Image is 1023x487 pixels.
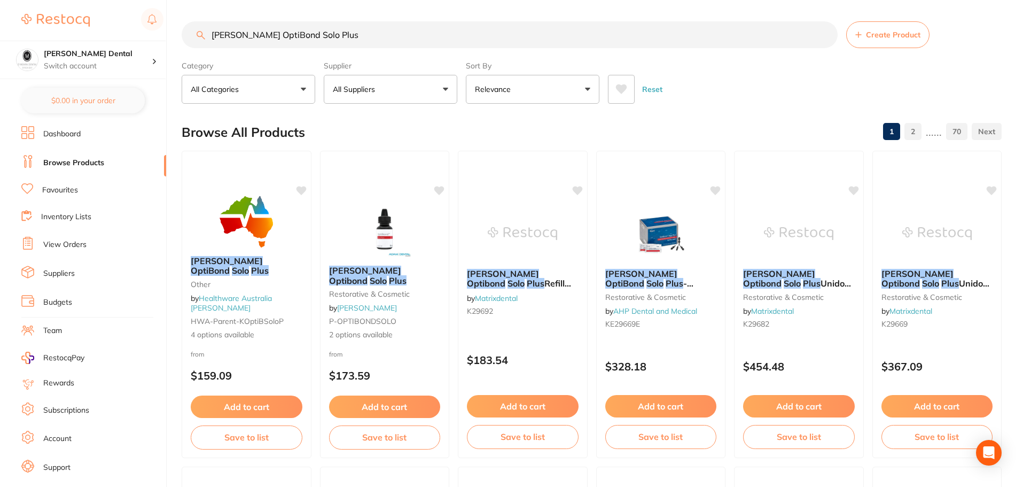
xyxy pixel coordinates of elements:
em: Solo [232,265,249,276]
a: Inventory Lists [41,212,91,222]
a: Matrixdental [751,306,794,316]
p: All Suppliers [333,84,379,95]
em: [PERSON_NAME] [329,265,401,276]
em: Solo [922,278,939,289]
label: Sort By [466,61,599,71]
input: Search Products [182,21,838,48]
a: RestocqPay [21,352,84,364]
em: [PERSON_NAME] [467,268,539,279]
em: Plus [941,278,959,289]
em: Solo [646,278,663,289]
img: Kerr OptiBond Solo Plus - Unidose [626,207,696,260]
em: [PERSON_NAME] [743,268,815,279]
em: Optibond [467,278,505,289]
img: O'Meara Dental [17,49,38,71]
a: Subscriptions [43,405,89,416]
p: $328.18 [605,360,717,373]
button: Reset [639,75,666,104]
a: 2 [904,121,922,142]
a: Matrixdental [889,306,932,316]
button: Save to list [881,425,993,449]
a: Suppliers [43,268,75,279]
p: Relevance [475,84,515,95]
p: $173.59 [329,369,441,382]
img: Kerr Optibond Solo Plus Unidose Kit (100) [764,207,833,260]
button: Save to list [743,425,855,449]
a: Budgets [43,297,72,308]
button: All Categories [182,75,315,104]
a: Dashboard [43,129,81,140]
button: Create Product [846,21,930,48]
small: restorative & cosmetic [605,293,717,302]
span: from [329,350,343,358]
span: by [881,306,932,316]
b: Kerr OptiBond Solo Plus - Unidose [605,269,717,289]
em: [PERSON_NAME] [191,256,263,266]
p: Switch account [44,61,152,72]
span: HWA-parent-KOptiBSoloP [191,316,284,326]
small: restorative & cosmetic [881,293,993,302]
a: Account [43,434,72,444]
label: Supplier [324,61,457,71]
button: Save to list [191,426,302,449]
a: Matrixdental [475,293,518,303]
b: Kerr Optibond Solo Plus [329,266,441,285]
span: by [467,293,518,303]
a: AHP Dental and Medical [613,306,697,316]
b: Kerr Optibond Solo Plus Unidose Refill (100) [881,269,993,289]
img: Kerr Optibond Solo Plus Unidose Refill (100) [902,207,972,260]
a: Healthware Australia [PERSON_NAME] [191,293,272,313]
a: Support [43,462,71,473]
p: ...... [926,126,942,138]
span: RestocqPay [43,353,84,364]
a: Rewards [43,378,74,389]
span: by [191,293,272,313]
b: Kerr Optibond Solo Plus Unidose Kit (100) [743,269,855,289]
button: $0.00 in your order [21,88,145,113]
img: Kerr Optibond Solo Plus [350,204,419,257]
em: Plus [666,278,683,289]
p: $159.09 [191,369,302,382]
button: Add to cart [191,396,302,418]
a: 70 [946,121,967,142]
button: Save to list [329,426,441,449]
button: Save to list [467,425,579,449]
em: Optibond [329,275,368,286]
a: View Orders [43,239,87,250]
em: Solo [370,275,387,286]
label: Category [182,61,315,71]
span: K29692 [467,306,493,316]
a: Favourites [42,185,78,196]
h4: O'Meara Dental [44,49,152,59]
span: - Unidose [605,278,693,298]
span: P-OPTIBONDSOLO [329,316,396,326]
a: [PERSON_NAME] [337,303,397,313]
span: Create Product [866,30,920,39]
p: $183.54 [467,354,579,366]
span: KE29669E [605,319,640,329]
span: 4 options available [191,330,302,341]
em: OptiBond [605,278,644,289]
em: Optibond [881,278,920,289]
em: Plus [389,275,407,286]
button: Add to cart [329,396,441,418]
em: [PERSON_NAME] [605,268,677,279]
button: Save to list [605,425,717,449]
b: Kerr OptiBond Solo Plus [191,256,302,276]
em: Plus [527,278,544,289]
button: Add to cart [881,395,993,418]
button: Add to cart [467,395,579,418]
em: Solo [784,278,801,289]
a: Restocq Logo [21,8,90,33]
em: Optibond [743,278,782,289]
a: Team [43,326,62,336]
b: Kerr Optibond Solo Plus Refill Bottle 5ml [467,269,579,289]
small: restorative & cosmetic [743,293,855,302]
h2: Browse All Products [182,125,305,140]
span: 2 options available [329,330,441,341]
em: Plus [251,265,269,276]
button: All Suppliers [324,75,457,104]
a: 1 [883,121,900,142]
span: Unidose Refill (100) [881,278,992,298]
em: Solo [507,278,525,289]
